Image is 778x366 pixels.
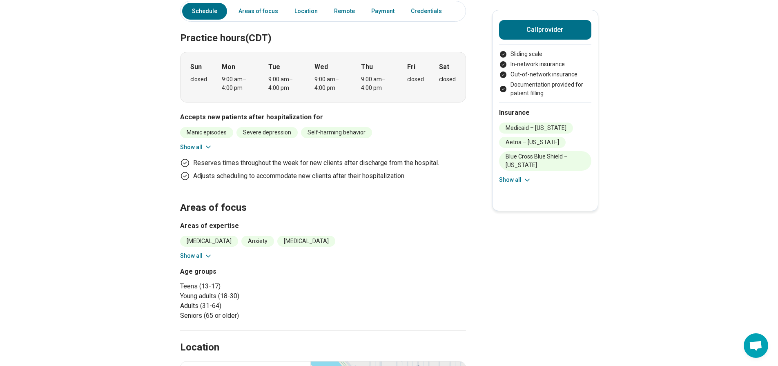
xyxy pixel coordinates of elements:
div: closed [439,75,456,84]
p: Reserves times throughout the week for new clients after discharge from the hospital. [193,158,439,168]
strong: Sun [190,62,202,72]
div: closed [407,75,424,84]
li: Out-of-network insurance [499,70,591,79]
h3: Accepts new patients after hospitalization for [180,112,466,122]
li: Medicaid – [US_STATE] [499,123,573,134]
li: In-network insurance [499,60,591,69]
h2: Areas of focus [180,181,466,215]
li: Aetna – [US_STATE] [499,137,566,148]
a: Payment [366,3,399,20]
button: Callprovider [499,20,591,40]
div: 9:00 am – 4:00 pm [268,75,300,92]
strong: Tue [268,62,280,72]
p: Adjusts scheduling to accommodate new clients after their hospitalization. [193,171,406,181]
a: Schedule [182,3,227,20]
div: Open chat [744,333,768,358]
a: Remote [329,3,360,20]
li: Adults (31-64) [180,301,320,311]
div: 9:00 am – 4:00 pm [222,75,253,92]
li: Sliding scale [499,50,591,58]
a: Credentials [406,3,452,20]
li: Severe depression [236,127,298,138]
a: Location [290,3,323,20]
button: Show all [180,252,212,260]
a: Areas of focus [234,3,283,20]
h3: Age groups [180,267,320,277]
strong: Sat [439,62,449,72]
li: Blue Cross Blue Shield – [US_STATE] [499,151,591,171]
strong: Wed [314,62,328,72]
li: Self-harming behavior [301,127,372,138]
li: Manic episodes [180,127,233,138]
h2: Location [180,341,219,355]
div: 9:00 am – 4:00 pm [361,75,392,92]
li: [MEDICAL_DATA] [277,236,335,247]
div: 9:00 am – 4:00 pm [314,75,346,92]
div: closed [190,75,207,84]
ul: Payment options [499,50,591,98]
li: [MEDICAL_DATA] [180,236,238,247]
strong: Mon [222,62,235,72]
li: Teens (13-17) [180,281,320,291]
li: Anxiety [241,236,274,247]
h2: Practice hours (CDT) [180,12,466,45]
button: Show all [499,176,531,184]
h3: Areas of expertise [180,221,466,231]
div: When does the program meet? [180,52,466,103]
strong: Thu [361,62,373,72]
h2: Insurance [499,108,591,118]
li: Young adults (18-30) [180,291,320,301]
strong: Fri [407,62,415,72]
li: Seniors (65 or older) [180,311,320,321]
li: Documentation provided for patient filling [499,80,591,98]
button: Show all [180,143,212,152]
